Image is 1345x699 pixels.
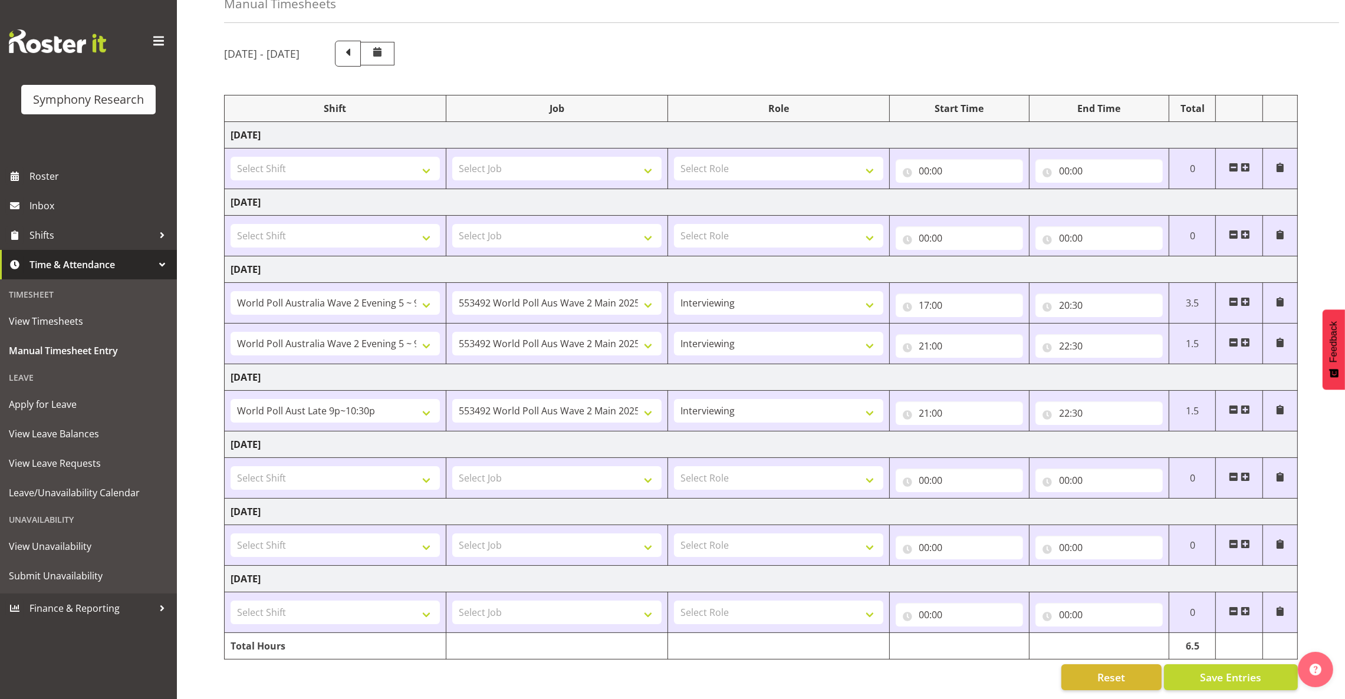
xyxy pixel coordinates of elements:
td: 1.5 [1169,324,1216,364]
input: Click to select... [896,536,1023,559]
span: Submit Unavailability [9,567,168,585]
a: Submit Unavailability [3,561,174,591]
div: Symphony Research [33,91,144,108]
td: 6.5 [1169,633,1216,660]
input: Click to select... [1035,294,1163,317]
td: Total Hours [225,633,446,660]
a: Manual Timesheet Entry [3,336,174,365]
td: 0 [1169,149,1216,189]
td: [DATE] [225,566,1298,592]
span: Save Entries [1200,670,1261,685]
div: Shift [231,101,440,116]
td: 0 [1169,216,1216,256]
td: [DATE] [225,122,1298,149]
span: Shifts [29,226,153,244]
span: View Timesheets [9,312,168,330]
div: Role [674,101,883,116]
a: Apply for Leave [3,390,174,419]
input: Click to select... [896,401,1023,425]
div: Timesheet [3,282,174,306]
span: Manual Timesheet Entry [9,342,168,360]
td: [DATE] [225,256,1298,283]
div: Unavailability [3,507,174,532]
span: Time & Attendance [29,256,153,273]
button: Save Entries [1164,664,1298,690]
h5: [DATE] - [DATE] [224,47,300,60]
input: Click to select... [896,294,1023,317]
span: Reset [1097,670,1125,685]
span: View Leave Balances [9,425,168,443]
span: Roster [29,167,171,185]
div: End Time [1035,101,1163,116]
input: Click to select... [896,159,1023,183]
td: 1.5 [1169,391,1216,431]
td: 0 [1169,458,1216,499]
span: View Unavailability [9,538,168,555]
input: Click to select... [1035,536,1163,559]
input: Click to select... [1035,469,1163,492]
div: Total [1175,101,1209,116]
td: [DATE] [225,364,1298,391]
span: View Leave Requests [9,454,168,472]
a: View Leave Requests [3,449,174,478]
div: Job [452,101,662,116]
input: Click to select... [1035,603,1163,627]
input: Click to select... [896,603,1023,627]
input: Click to select... [1035,401,1163,425]
td: 0 [1169,592,1216,633]
a: View Leave Balances [3,419,174,449]
td: [DATE] [225,431,1298,458]
input: Click to select... [1035,334,1163,358]
input: Click to select... [1035,159,1163,183]
td: 3.5 [1169,283,1216,324]
input: Click to select... [896,469,1023,492]
span: Feedback [1328,321,1339,362]
a: View Unavailability [3,532,174,561]
div: Start Time [896,101,1023,116]
input: Click to select... [1035,226,1163,250]
button: Reset [1061,664,1162,690]
td: 0 [1169,525,1216,566]
a: Leave/Unavailability Calendar [3,478,174,507]
span: Inbox [29,197,171,215]
a: View Timesheets [3,306,174,336]
span: Finance & Reporting [29,599,153,617]
span: Apply for Leave [9,395,168,413]
div: Leave [3,365,174,390]
td: [DATE] [225,499,1298,525]
button: Feedback - Show survey [1323,309,1345,390]
input: Click to select... [896,334,1023,358]
img: help-xxl-2.png [1310,664,1321,675]
img: Rosterit website logo [9,29,106,53]
td: [DATE] [225,189,1298,216]
input: Click to select... [896,226,1023,250]
span: Leave/Unavailability Calendar [9,484,168,502]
